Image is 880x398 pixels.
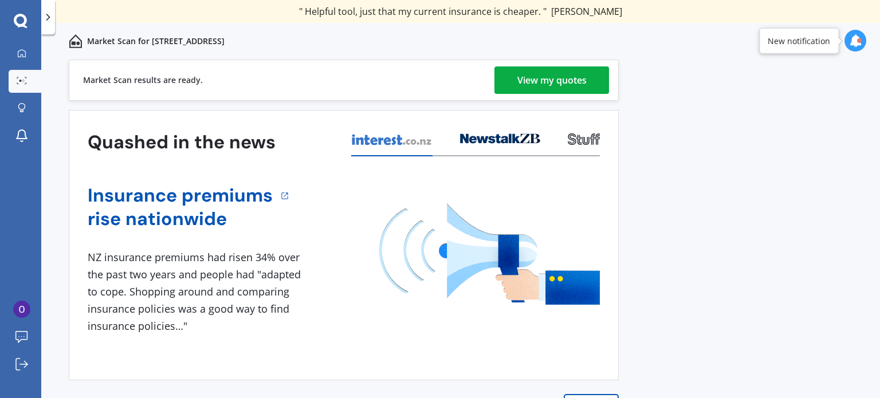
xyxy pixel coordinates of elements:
img: media image [379,203,600,305]
a: View my quotes [494,66,609,94]
a: rise nationwide [88,207,273,231]
h3: Quashed in the news [88,131,276,154]
div: View my quotes [517,66,587,94]
div: Market Scan results are ready. [83,60,203,100]
div: NZ insurance premiums had risen 34% over the past two years and people had "adapted to cope. Shop... [88,249,305,334]
img: home-and-contents.b802091223b8502ef2dd.svg [69,34,82,48]
a: Insurance premiums [88,184,273,207]
p: Market Scan for [STREET_ADDRESS] [87,36,225,47]
img: ACg8ocKgDgub9j1j0s69t7ct1fXx7UR4O5cDcffErLPPa1tsYIMx4w=s96-c [13,301,30,318]
div: New notification [768,35,830,46]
